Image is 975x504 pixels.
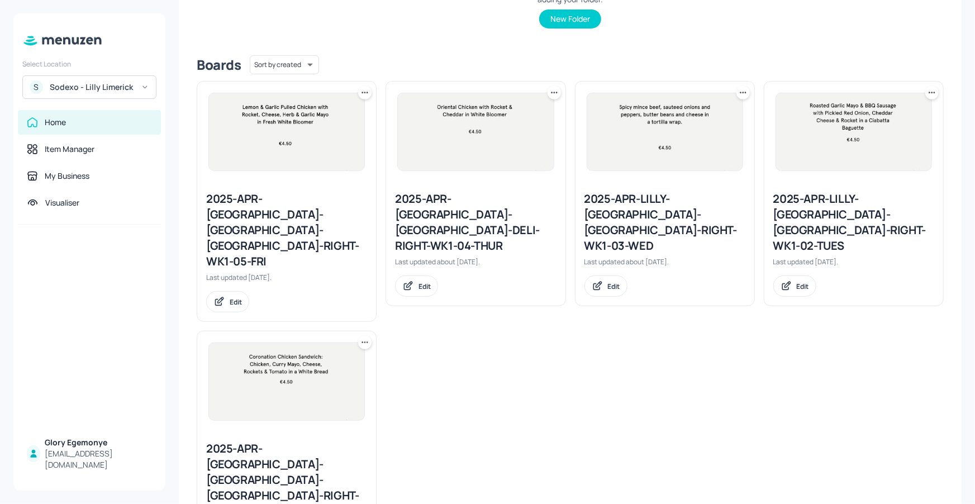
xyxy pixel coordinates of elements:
div: Edit [418,282,431,291]
div: Boards [197,56,241,74]
div: Last updated about [DATE]. [395,257,556,267]
div: Last updated [DATE]. [773,257,934,267]
div: Item Manager [45,144,94,155]
div: Glory Egemonye [45,437,152,448]
div: Last updated [DATE]. [206,273,367,282]
div: 2025-APR-LILLY-[GEOGRAPHIC_DATA]-[GEOGRAPHIC_DATA]-RIGHT-WK1-02-TUES [773,191,934,254]
div: Sodexo - Lilly Limerick [50,82,134,93]
img: 2025-06-25-1750846136131wy5mki5brzb.jpeg [587,93,743,170]
div: Last updated about [DATE]. [584,257,745,267]
button: New Folder [539,9,601,28]
div: Sort by created [250,54,319,76]
div: Edit [608,282,620,291]
img: 2025-08-18-1755511777299ji3z23mosg.jpeg [209,343,364,420]
div: 2025-APR-[GEOGRAPHIC_DATA]-[GEOGRAPHIC_DATA]-[GEOGRAPHIC_DATA]-RIGHT-WK1-05-FRI [206,191,367,269]
div: 2025-APR-[GEOGRAPHIC_DATA]-[GEOGRAPHIC_DATA]-DELI-RIGHT-WK1-04-THUR [395,191,556,254]
div: Home [45,117,66,128]
div: Visualiser [45,197,79,208]
div: Edit [797,282,809,291]
img: 2025-06-26-1750934159860s21r5cxnxqr.jpeg [398,93,553,170]
div: 2025-APR-LILLY-[GEOGRAPHIC_DATA]-[GEOGRAPHIC_DATA]-RIGHT-WK1-03-WED [584,191,745,254]
div: S [30,80,43,94]
div: [EMAIL_ADDRESS][DOMAIN_NAME] [45,448,152,470]
img: 2025-05-30-1748598403930296u1wc8mah.jpeg [209,93,364,170]
div: Edit [230,297,242,307]
div: Select Location [22,59,156,69]
div: My Business [45,170,89,182]
img: 2025-08-19-17555994735917khych01a39.jpeg [776,93,931,170]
